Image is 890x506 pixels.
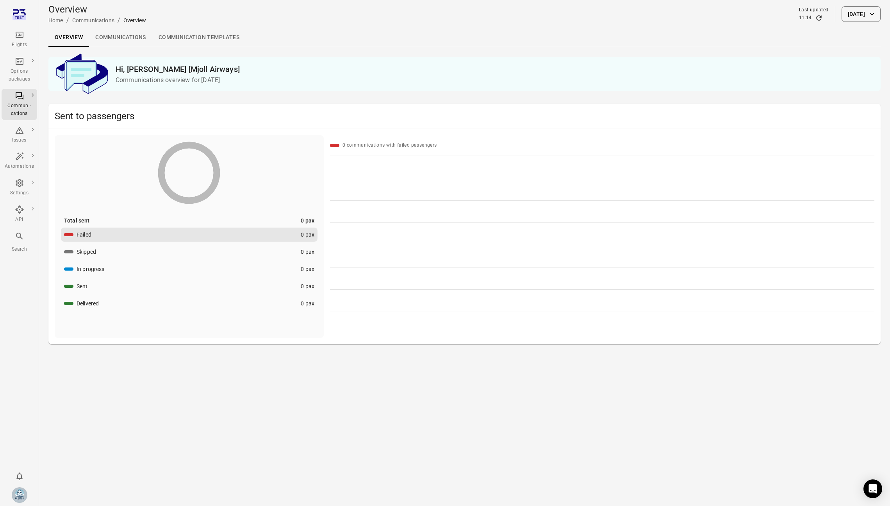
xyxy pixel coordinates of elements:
[77,248,96,256] div: Skipped
[799,14,812,22] div: 11:14
[48,28,881,47] div: Local navigation
[5,68,34,83] div: Options packages
[342,142,437,149] div: 0 communications with failed passengers
[61,262,317,276] button: In progress0 pax
[2,149,37,173] a: Automations
[5,41,34,49] div: Flights
[5,189,34,197] div: Settings
[77,231,91,239] div: Failed
[2,203,37,226] a: API
[152,28,246,47] a: Communication templates
[116,63,874,75] h2: Hi, [PERSON_NAME] [Mjoll Airways]
[5,136,34,144] div: Issues
[55,110,874,122] h2: Sent to passengers
[5,163,34,170] div: Automations
[2,28,37,51] a: Flights
[61,228,317,242] button: Failed0 pax
[2,176,37,199] a: Settings
[5,216,34,224] div: API
[301,265,314,273] div: 0 pax
[48,17,63,23] a: Home
[301,217,314,224] div: 0 pax
[301,300,314,307] div: 0 pax
[12,468,27,484] button: Notifications
[64,217,90,224] div: Total sent
[5,246,34,253] div: Search
[77,265,105,273] div: In progress
[2,123,37,147] a: Issues
[123,16,146,24] div: Overview
[89,28,152,47] a: Communications
[301,248,314,256] div: 0 pax
[77,300,99,307] div: Delivered
[66,16,69,25] li: /
[2,229,37,255] button: Search
[12,487,27,503] img: Mjoll-Airways-Logo.webp
[118,16,120,25] li: /
[863,479,882,498] div: Open Intercom Messenger
[2,54,37,86] a: Options packages
[48,16,146,25] nav: Breadcrumbs
[815,14,823,22] button: Refresh data
[799,6,829,14] div: Last updated
[301,282,314,290] div: 0 pax
[77,282,88,290] div: Sent
[842,6,881,22] button: [DATE]
[72,17,114,23] a: Communications
[116,75,874,85] p: Communications overview for [DATE]
[61,296,317,310] button: Delivered0 pax
[61,245,317,259] button: Skipped0 pax
[2,89,37,120] a: Communi-cations
[61,279,317,293] button: Sent0 pax
[48,28,89,47] a: Overview
[48,3,146,16] h1: Overview
[5,102,34,118] div: Communi-cations
[301,231,314,239] div: 0 pax
[9,484,30,506] button: Elsa Mjöll [Mjoll Airways]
